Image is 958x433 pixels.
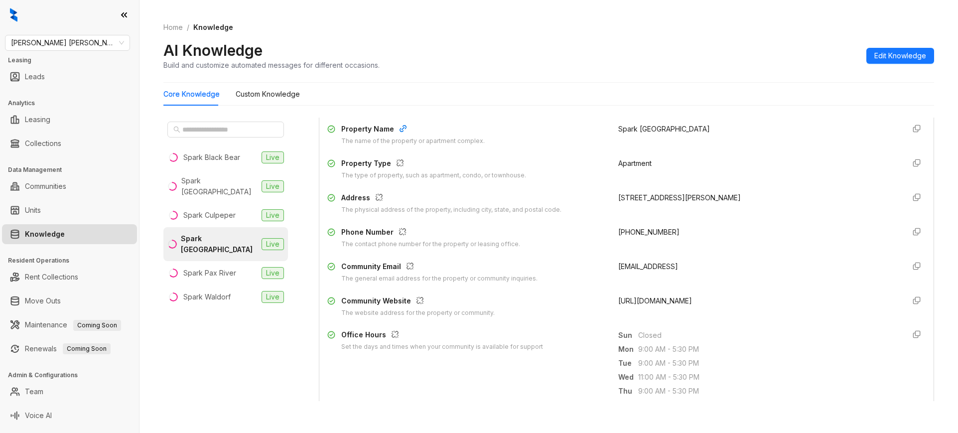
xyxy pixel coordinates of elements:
[618,372,638,383] span: Wed
[187,22,189,33] li: /
[341,171,526,180] div: The type of property, such as apartment, condo, or townhouse.
[262,238,284,250] span: Live
[618,228,680,236] span: [PHONE_NUMBER]
[163,41,263,60] h2: AI Knowledge
[341,227,520,240] div: Phone Number
[8,371,139,380] h3: Admin & Configurations
[618,330,638,341] span: Sun
[8,256,139,265] h3: Resident Operations
[2,339,137,359] li: Renewals
[25,176,66,196] a: Communities
[25,406,52,426] a: Voice AI
[618,400,638,411] span: Fri
[341,192,561,205] div: Address
[173,126,180,133] span: search
[181,175,258,197] div: Spark [GEOGRAPHIC_DATA]
[181,233,258,255] div: Spark [GEOGRAPHIC_DATA]
[618,262,678,271] span: [EMAIL_ADDRESS]
[638,358,897,369] span: 9:00 AM - 5:30 PM
[262,180,284,192] span: Live
[262,267,284,279] span: Live
[341,137,485,146] div: The name of the property or apartment complex.
[618,296,692,305] span: [URL][DOMAIN_NAME]
[341,240,520,249] div: The contact phone number for the property or leasing office.
[63,343,111,354] span: Coming Soon
[618,192,897,203] div: [STREET_ADDRESS][PERSON_NAME]
[193,23,233,31] span: Knowledge
[618,386,638,397] span: Thu
[163,89,220,100] div: Core Knowledge
[2,291,137,311] li: Move Outs
[2,176,137,196] li: Communities
[618,344,638,355] span: Mon
[2,134,137,153] li: Collections
[866,48,934,64] button: Edit Knowledge
[73,320,121,331] span: Coming Soon
[183,268,236,279] div: Spark Pax River
[8,99,139,108] h3: Analytics
[638,386,897,397] span: 9:00 AM - 5:30 PM
[341,205,561,215] div: The physical address of the property, including city, state, and postal code.
[618,125,710,133] span: Spark [GEOGRAPHIC_DATA]
[341,158,526,171] div: Property Type
[25,224,65,244] a: Knowledge
[262,151,284,163] span: Live
[2,200,137,220] li: Units
[25,291,61,311] a: Move Outs
[25,200,41,220] a: Units
[638,372,897,383] span: 11:00 AM - 5:30 PM
[2,267,137,287] li: Rent Collections
[163,60,380,70] div: Build and customize automated messages for different occasions.
[262,291,284,303] span: Live
[341,274,538,284] div: The general email address for the property or community inquiries.
[638,330,897,341] span: Closed
[341,295,495,308] div: Community Website
[161,22,185,33] a: Home
[2,406,137,426] li: Voice AI
[183,152,240,163] div: Spark Black Bear
[236,89,300,100] div: Custom Knowledge
[341,308,495,318] div: The website address for the property or community.
[341,261,538,274] div: Community Email
[2,224,137,244] li: Knowledge
[2,67,137,87] li: Leads
[341,124,485,137] div: Property Name
[25,67,45,87] a: Leads
[10,8,17,22] img: logo
[618,159,652,167] span: Apartment
[2,315,137,335] li: Maintenance
[25,382,43,402] a: Team
[183,291,231,302] div: Spark Waldorf
[638,400,897,411] span: 9:00 AM - 5:30 PM
[8,56,139,65] h3: Leasing
[262,209,284,221] span: Live
[25,134,61,153] a: Collections
[2,110,137,130] li: Leasing
[25,110,50,130] a: Leasing
[638,344,897,355] span: 9:00 AM - 5:30 PM
[183,210,236,221] div: Spark Culpeper
[11,35,124,50] span: Gates Hudson
[2,382,137,402] li: Team
[25,339,111,359] a: RenewalsComing Soon
[618,358,638,369] span: Tue
[874,50,926,61] span: Edit Knowledge
[25,267,78,287] a: Rent Collections
[341,329,543,342] div: Office Hours
[341,342,543,352] div: Set the days and times when your community is available for support
[8,165,139,174] h3: Data Management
